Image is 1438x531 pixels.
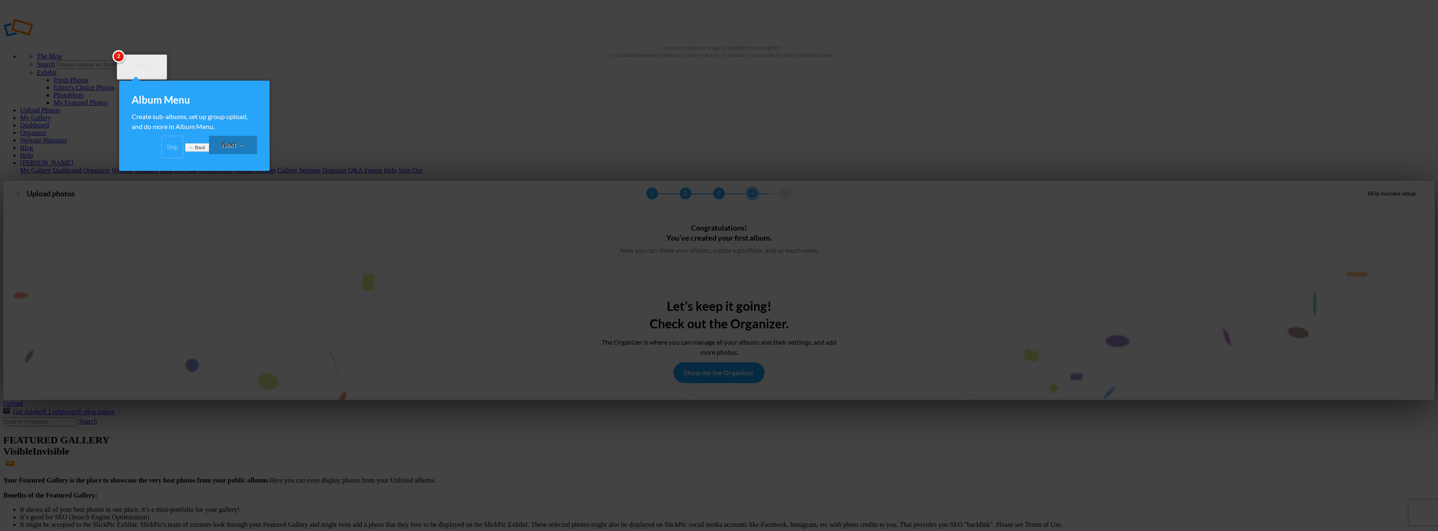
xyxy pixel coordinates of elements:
a: Next → [209,136,257,154]
div: Create sub-albums, set up group upload, and do more in Album Menu. [132,112,257,132]
a: Skip [161,136,183,158]
span: 2 [112,50,125,63]
div: Album Menu [132,93,257,107]
a: ← Back [185,143,209,152]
